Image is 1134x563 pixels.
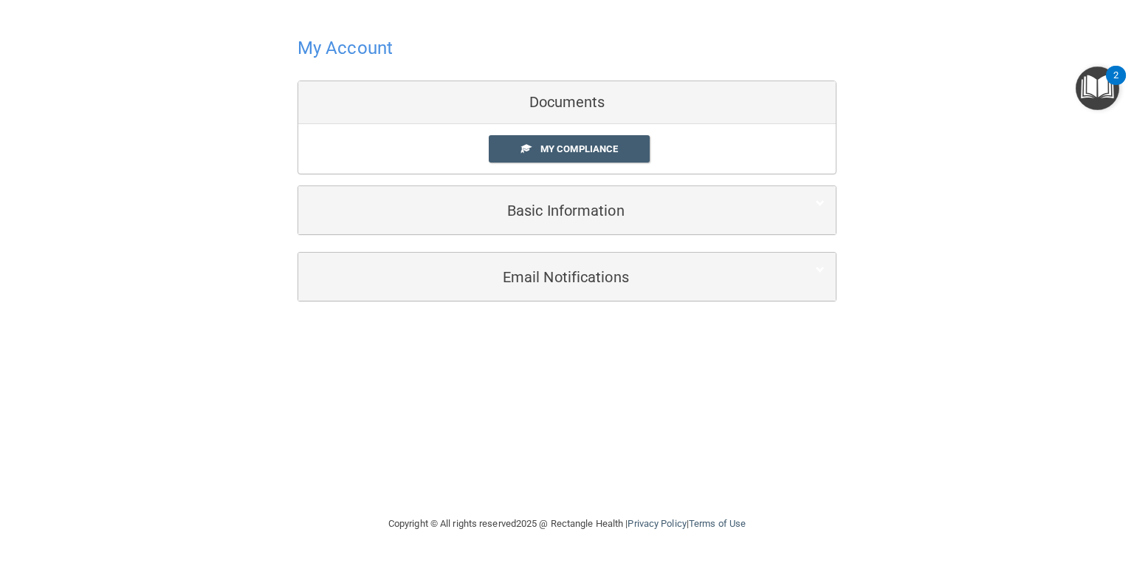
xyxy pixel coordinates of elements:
[309,260,825,293] a: Email Notifications
[540,143,618,154] span: My Compliance
[628,518,686,529] a: Privacy Policy
[298,81,836,124] div: Documents
[1076,66,1119,110] button: Open Resource Center, 2 new notifications
[298,38,393,58] h4: My Account
[309,194,825,227] a: Basic Information
[689,518,746,529] a: Terms of Use
[309,202,780,219] h5: Basic Information
[309,269,780,285] h5: Email Notifications
[1113,75,1118,95] div: 2
[298,500,836,547] div: Copyright © All rights reserved 2025 @ Rectangle Health | |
